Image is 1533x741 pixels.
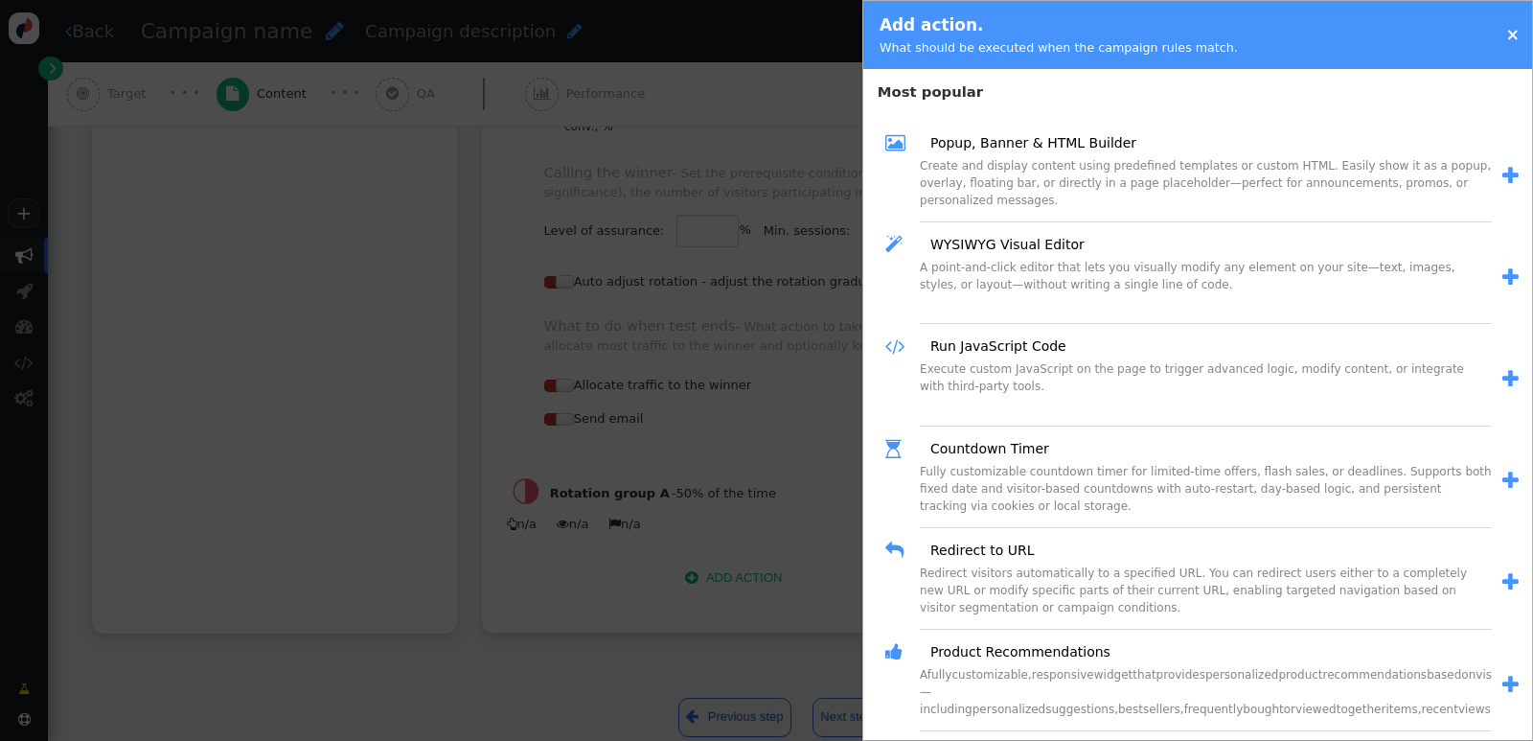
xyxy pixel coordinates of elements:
[1502,471,1519,491] span: 
[1492,670,1519,701] a: 
[1205,668,1278,682] span: personalized
[917,336,1066,357] a: Run JavaScript Code
[1502,572,1519,592] span: 
[1184,703,1244,716] span: frequently
[927,668,952,682] span: fully
[1045,703,1118,716] span: suggestions,
[1502,267,1519,288] span: 
[1385,703,1421,716] span: items,
[1476,668,1511,682] span: visitor
[1243,703,1284,716] span: bought
[885,129,917,157] span: 
[1278,668,1322,682] span: product
[972,703,1045,716] span: personalized
[920,668,927,682] span: A
[880,38,1238,57] div: What should be executed when the campaign rules match.
[1156,668,1205,682] span: provides
[1492,161,1519,192] a: 
[1133,668,1155,682] span: that
[1492,364,1519,395] a: 
[1506,25,1520,44] a: ×
[1094,668,1133,682] span: widget
[885,231,917,259] span: 
[917,439,1049,459] a: Countdown Timer
[863,73,1532,103] h4: Most popular
[1143,703,1184,716] span: sellers,
[1323,668,1428,682] span: recommendations
[917,541,1034,561] a: Redirect to URL
[885,537,917,565] span: 
[1118,703,1143,716] span: best
[1337,703,1386,716] span: together
[1461,668,1476,682] span: on
[1284,703,1295,716] span: or
[920,259,1492,324] div: A point-and-click editor that lets you visually modify any element on your site—text, images, sty...
[920,565,1492,630] div: Redirect visitors automatically to a specified URL. You can redirect users either to a completely...
[1032,668,1094,682] span: responsive
[917,133,1136,153] a: Popup, Banner & HTML Builder
[917,235,1085,255] a: WYSIWYG Visual Editor
[920,157,1492,222] div: Create and display content using predefined templates or custom HTML. Easily show it as a popup, ...
[1492,263,1519,293] a: 
[1295,703,1337,716] span: viewed
[1502,369,1519,389] span: 
[1492,466,1519,497] a: 
[885,638,917,666] span: 
[885,333,917,360] span: 
[920,463,1492,528] div: Fully customizable countdown timer for limited-time offers, flash sales, or deadlines. Supports b...
[1427,668,1461,682] span: based
[1492,567,1519,598] a: 
[917,642,1110,662] a: Product Recommendations
[1502,675,1519,695] span: 
[1502,166,1519,186] span: 
[951,668,1031,682] span: customizable,
[885,435,917,463] span: 
[920,360,1492,426] div: Execute custom JavaScript on the page to trigger advanced logic, modify content, or integrate wit...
